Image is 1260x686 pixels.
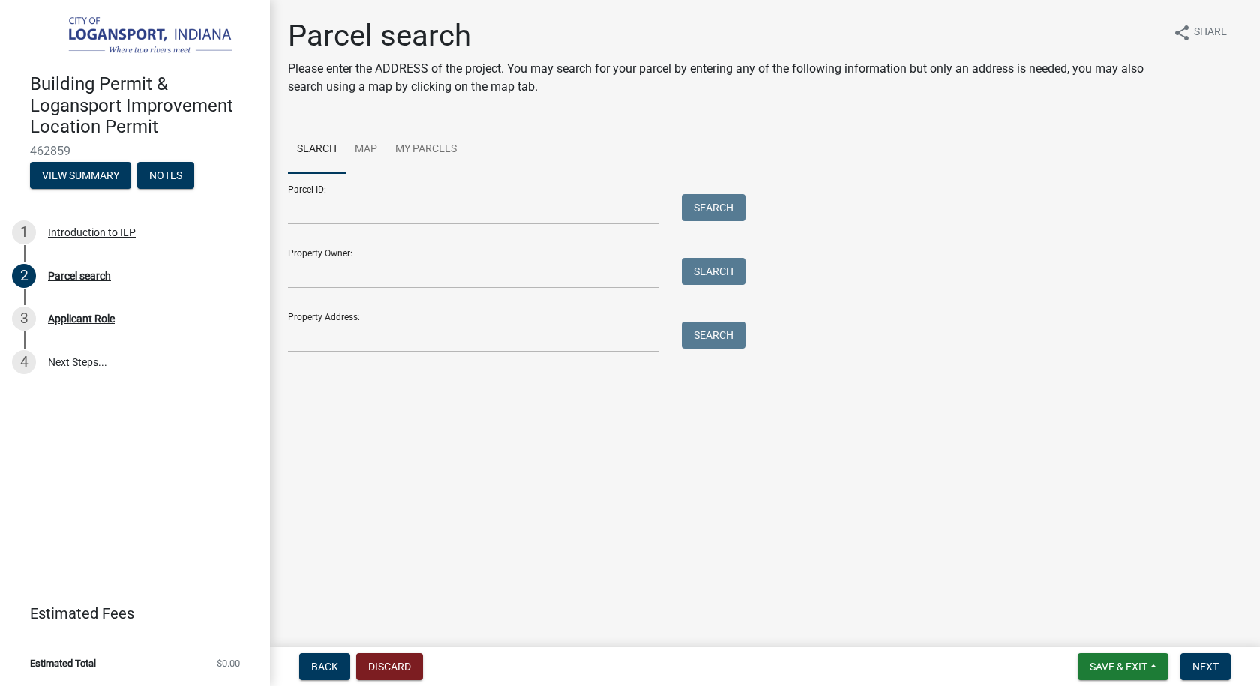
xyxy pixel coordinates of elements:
[1173,24,1191,42] i: share
[12,598,246,628] a: Estimated Fees
[30,144,240,158] span: 462859
[682,258,745,285] button: Search
[12,307,36,331] div: 3
[1192,661,1219,673] span: Next
[288,60,1161,96] p: Please enter the ADDRESS of the project. You may search for your parcel by entering any of the fo...
[30,16,246,58] img: City of Logansport, Indiana
[346,126,386,174] a: Map
[48,313,115,324] div: Applicant Role
[137,162,194,189] button: Notes
[1078,653,1168,680] button: Save & Exit
[137,170,194,182] wm-modal-confirm: Notes
[30,658,96,668] span: Estimated Total
[288,18,1161,54] h1: Parcel search
[12,220,36,244] div: 1
[682,322,745,349] button: Search
[30,170,131,182] wm-modal-confirm: Summary
[217,658,240,668] span: $0.00
[356,653,423,680] button: Discard
[682,194,745,221] button: Search
[1180,653,1231,680] button: Next
[48,227,136,238] div: Introduction to ILP
[1090,661,1147,673] span: Save & Exit
[30,73,258,138] h4: Building Permit & Logansport Improvement Location Permit
[386,126,466,174] a: My Parcels
[1161,18,1239,47] button: shareShare
[1194,24,1227,42] span: Share
[288,126,346,174] a: Search
[30,162,131,189] button: View Summary
[299,653,350,680] button: Back
[311,661,338,673] span: Back
[12,350,36,374] div: 4
[12,264,36,288] div: 2
[48,271,111,281] div: Parcel search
